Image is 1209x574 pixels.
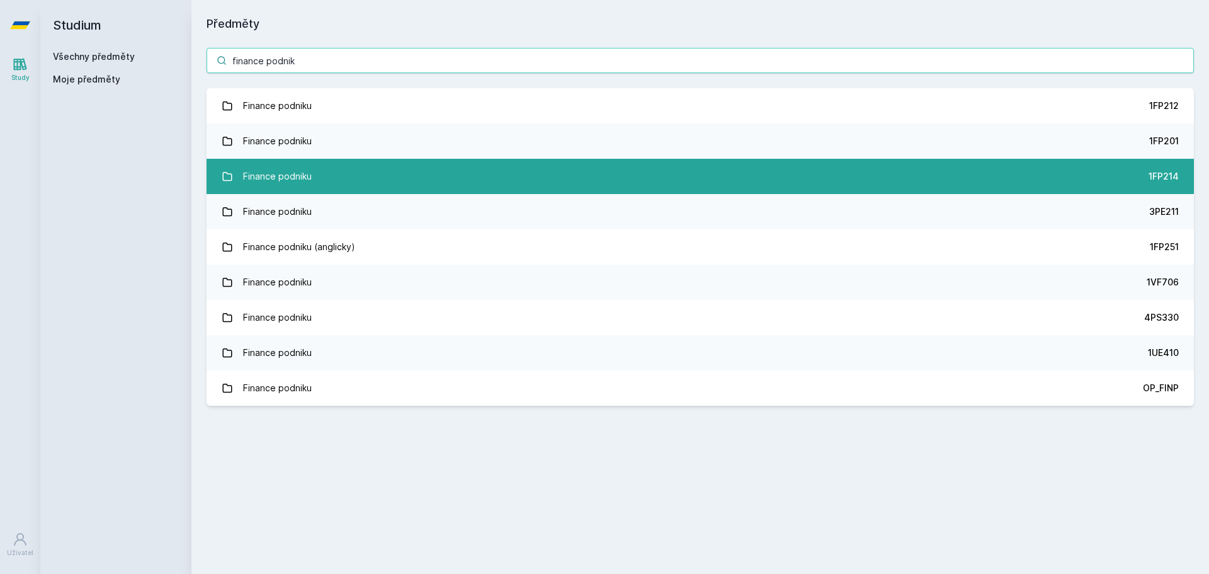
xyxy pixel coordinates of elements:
a: Finance podniku OP_FINP [207,370,1194,406]
div: OP_FINP [1143,382,1179,394]
a: Finance podniku 1VF706 [207,265,1194,300]
a: Finance podniku 1FP214 [207,159,1194,194]
div: 1FP214 [1149,170,1179,183]
a: Finance podniku 3PE211 [207,194,1194,229]
a: Finance podniku 4PS330 [207,300,1194,335]
div: 1VF706 [1147,276,1179,289]
div: Study [11,73,30,83]
div: Finance podniku [243,93,312,118]
div: Finance podniku [243,164,312,189]
div: Uživatel [7,548,33,558]
h1: Předměty [207,15,1194,33]
input: Název nebo ident předmětu… [207,48,1194,73]
a: Finance podniku 1FP212 [207,88,1194,123]
div: Finance podniku [243,129,312,154]
div: Finance podniku [243,270,312,295]
div: Finance podniku [243,199,312,224]
div: Finance podniku [243,376,312,401]
a: Finance podniku (anglicky) 1FP251 [207,229,1194,265]
div: Finance podniku [243,305,312,330]
div: 1FP251 [1150,241,1179,253]
a: Finance podniku 1FP201 [207,123,1194,159]
div: 4PS330 [1144,311,1179,324]
span: Moje předměty [53,73,120,86]
a: Uživatel [3,525,38,564]
div: Finance podniku (anglicky) [243,234,355,260]
a: Study [3,50,38,89]
div: Finance podniku [243,340,312,365]
a: Finance podniku 1UE410 [207,335,1194,370]
div: 3PE211 [1149,205,1179,218]
div: 1FP212 [1149,100,1179,112]
div: 1FP201 [1149,135,1179,147]
div: 1UE410 [1148,347,1179,359]
a: Všechny předměty [53,51,135,62]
